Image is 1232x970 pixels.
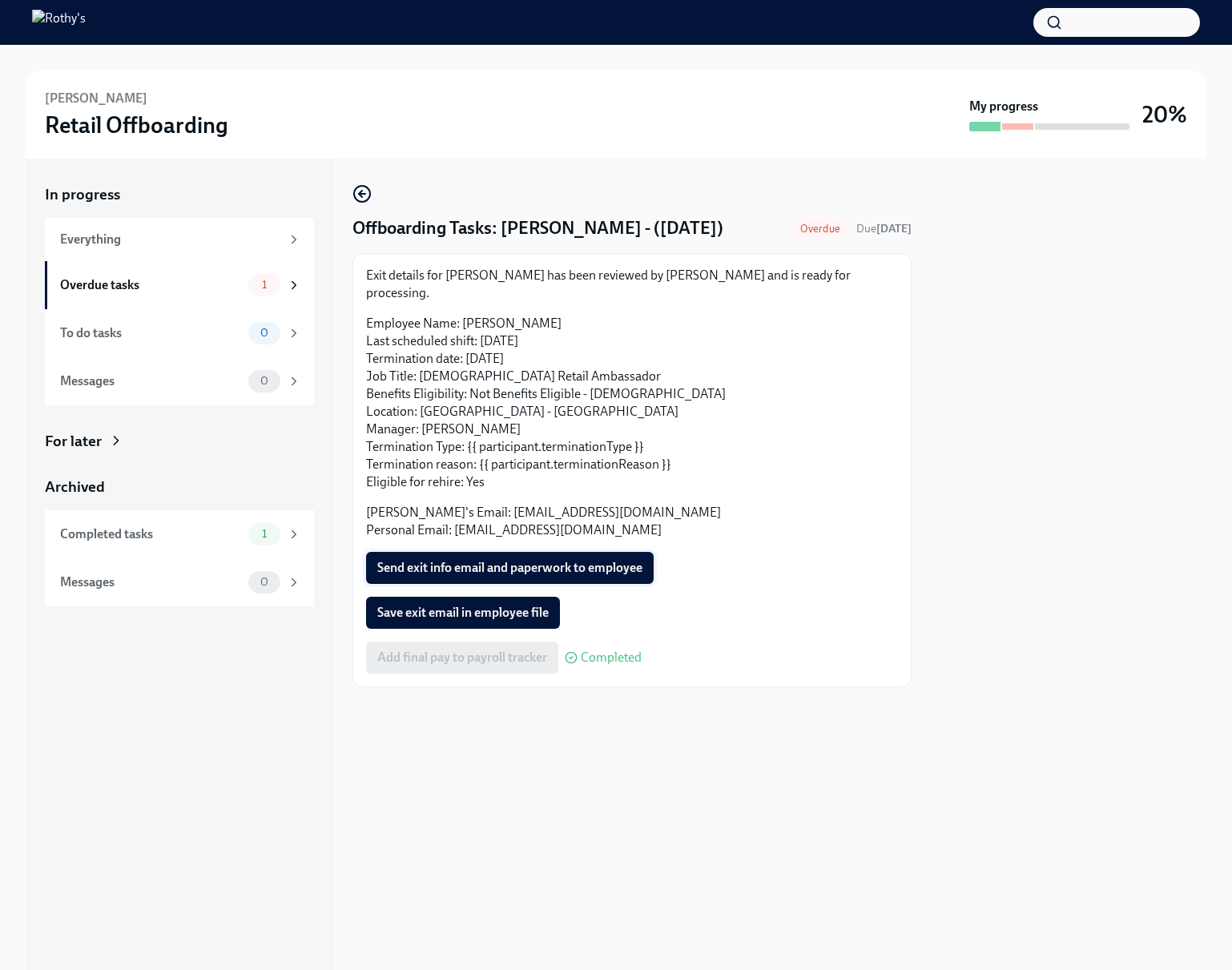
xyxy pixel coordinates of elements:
span: 1 [252,528,276,540]
span: 0 [251,327,278,339]
p: Exit details for [PERSON_NAME] has been reviewed by [PERSON_NAME] and is ready for processing. [366,267,898,302]
p: [PERSON_NAME]'s Email: [EMAIL_ADDRESS][DOMAIN_NAME] Personal Email: [EMAIL_ADDRESS][DOMAIN_NAME] [366,504,898,539]
a: Messages0 [45,558,314,606]
a: Messages0 [45,357,314,405]
h3: 20% [1142,100,1187,129]
a: For later [45,431,314,452]
button: Save exit email in employee file [366,597,560,629]
p: Employee Name: [PERSON_NAME] Last scheduled shift: [DATE] Termination date: [DATE] Job Title: [DE... [366,315,898,491]
a: In progress [45,184,314,205]
strong: My progress [969,98,1038,115]
span: 0 [251,375,278,387]
a: To do tasks0 [45,309,314,357]
div: For later [45,431,102,452]
div: Overdue tasks [60,276,242,294]
div: Messages [60,574,242,591]
a: Overdue tasks1 [45,261,314,309]
div: Completed tasks [60,525,242,543]
span: Overdue [791,223,850,235]
a: Everything [45,218,314,261]
div: Messages [60,372,242,390]
div: To do tasks [60,324,242,342]
button: Send exit info email and paperwork to employee [366,552,654,584]
h6: [PERSON_NAME] [45,90,147,107]
span: Completed [581,651,642,664]
span: Send exit info email and paperwork to employee [377,560,642,576]
a: Archived [45,477,314,497]
img: Rothy's [32,10,86,35]
span: 0 [251,576,278,588]
strong: [DATE] [876,222,912,235]
h4: Offboarding Tasks: [PERSON_NAME] - ([DATE]) [352,216,723,240]
a: Completed tasks1 [45,510,314,558]
span: 1 [252,279,276,291]
span: Save exit email in employee file [377,605,549,621]
h3: Retail Offboarding [45,111,228,139]
span: October 8th, 2025 09:00 [856,221,912,236]
div: Everything [60,231,280,248]
span: Due [856,222,912,235]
